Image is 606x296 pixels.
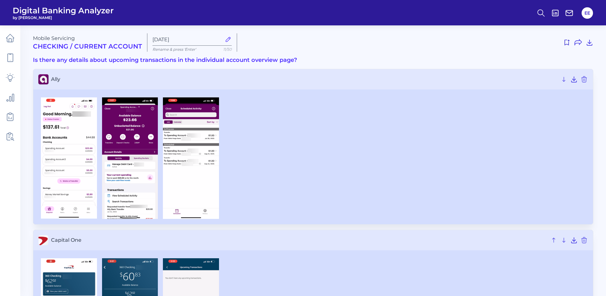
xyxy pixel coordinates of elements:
span: Digital Banking Analyzer [13,6,114,15]
img: Ally [102,97,158,219]
img: Ally [41,97,97,219]
div: Mobile Servicing [33,35,142,50]
h2: Checking / Current Account [33,43,142,50]
span: Capital One [51,237,547,243]
img: Ally [163,97,219,219]
p: Rename & press 'Enter' [152,47,232,52]
span: by [PERSON_NAME] [13,15,114,20]
button: EE [582,7,593,19]
h3: Is there any details about upcoming transactions in the individual account overview page? [33,57,593,64]
span: 11/50 [223,47,232,52]
span: Ally [51,76,558,82]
